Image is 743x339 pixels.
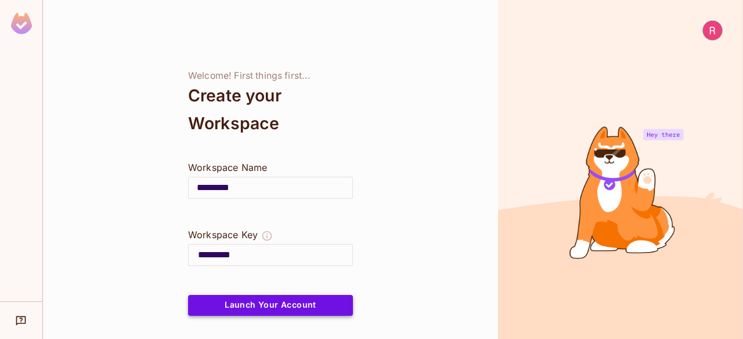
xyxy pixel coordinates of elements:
[261,228,273,244] button: The Workspace Key is unique, and serves as the identifier of your workspace.
[188,70,353,82] div: Welcome! First things first...
[11,13,32,34] img: SReyMgAAAABJRU5ErkJggg==
[188,82,353,137] div: Create your Workspace
[703,21,722,40] img: RAHUL NAIR
[188,228,258,242] div: Workspace Key
[188,161,353,174] div: Workspace Name
[8,309,34,332] div: Help & Updates
[188,295,353,316] button: Launch Your Account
